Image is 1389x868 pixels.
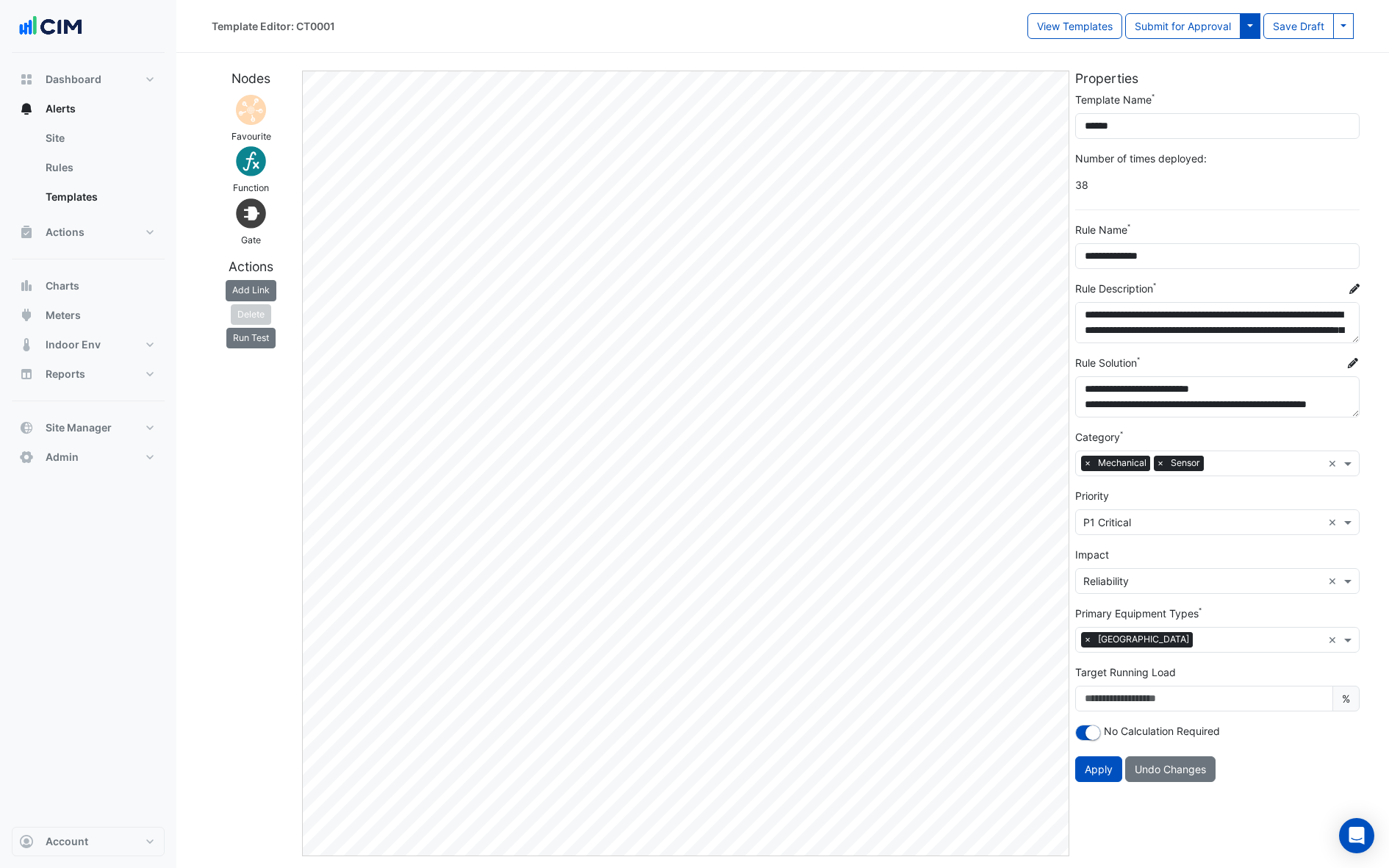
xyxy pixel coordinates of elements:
app-icon: Indoor Env [19,337,34,352]
label: Category [1075,429,1120,445]
label: Template Name [1075,92,1152,107]
span: Clear [1328,456,1340,471]
span: Meters [46,308,81,323]
h5: Properties [1075,71,1360,86]
a: Rules [34,153,165,182]
span: Alerts [46,101,76,116]
span: Admin [46,450,79,465]
label: Rule Description [1075,281,1153,296]
button: Run Test [226,328,276,348]
label: Target Running Load [1075,664,1176,680]
small: Favourite [232,131,271,142]
button: Apply [1075,756,1122,782]
button: Undo Changes [1125,756,1216,782]
h5: Actions [206,259,296,274]
span: Mechanical [1094,456,1150,470]
span: × [1081,456,1094,470]
img: Company Logo [18,12,84,41]
span: Site Manager [46,420,112,435]
button: Save Draft [1263,13,1334,39]
small: Function [233,182,269,193]
span: Charts [46,279,79,293]
span: Sensor [1167,456,1204,470]
h5: Nodes [206,71,296,86]
span: [GEOGRAPHIC_DATA] [1094,632,1193,647]
label: Impact [1075,547,1109,562]
span: Clear [1328,573,1340,589]
label: Primary Equipment Types [1075,606,1199,621]
div: Template Editor: CT0001 [212,18,335,34]
label: Rule Solution [1075,355,1137,370]
label: Priority [1075,488,1109,503]
app-icon: Charts [19,279,34,293]
span: Actions [46,225,85,240]
small: Gate [241,234,261,245]
a: Site [34,123,165,153]
app-icon: Actions [19,225,34,240]
app-icon: Reports [19,367,34,381]
span: × [1154,456,1167,470]
span: × [1081,632,1094,647]
app-icon: Alerts [19,101,34,116]
label: Number of times deployed: [1075,151,1207,166]
button: View Templates [1027,13,1122,39]
app-icon: Meters [19,308,34,323]
span: Clear [1328,514,1340,530]
label: Rule Name [1075,222,1127,237]
img: Gate [233,196,269,232]
div: Open Intercom Messenger [1339,818,1374,853]
img: Function [233,143,269,179]
button: Submit for Approval [1125,13,1241,39]
app-icon: Site Manager [19,420,34,435]
span: Dashboard [46,72,101,87]
span: 38 [1075,172,1360,198]
span: % [1332,686,1360,711]
button: Add Link [226,280,276,301]
span: Account [46,834,88,849]
span: Reports [46,367,85,381]
app-icon: Admin [19,450,34,465]
span: Indoor Env [46,337,101,352]
img: Cannot add sensor nodes as the template has been deployed 38 times [233,92,269,128]
a: Templates [34,182,165,212]
span: Clear [1328,632,1340,648]
label: No Calculation Required [1104,723,1220,739]
app-icon: Dashboard [19,72,34,87]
